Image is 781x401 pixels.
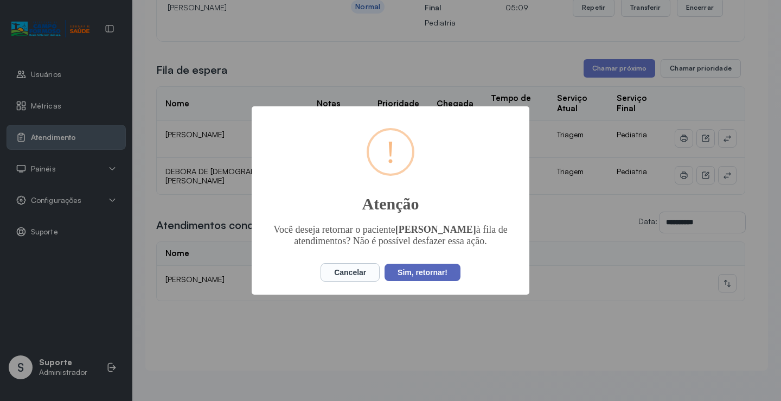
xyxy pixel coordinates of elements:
[252,181,529,214] h2: Atenção
[267,224,514,247] div: Você deseja retornar o paciente à fila de atendimentos? Não é possível desfazer essa ação.
[385,264,460,281] button: Sim, retornar!
[395,224,476,235] strong: [PERSON_NAME]
[385,130,396,174] div: !
[321,263,380,282] button: Cancelar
